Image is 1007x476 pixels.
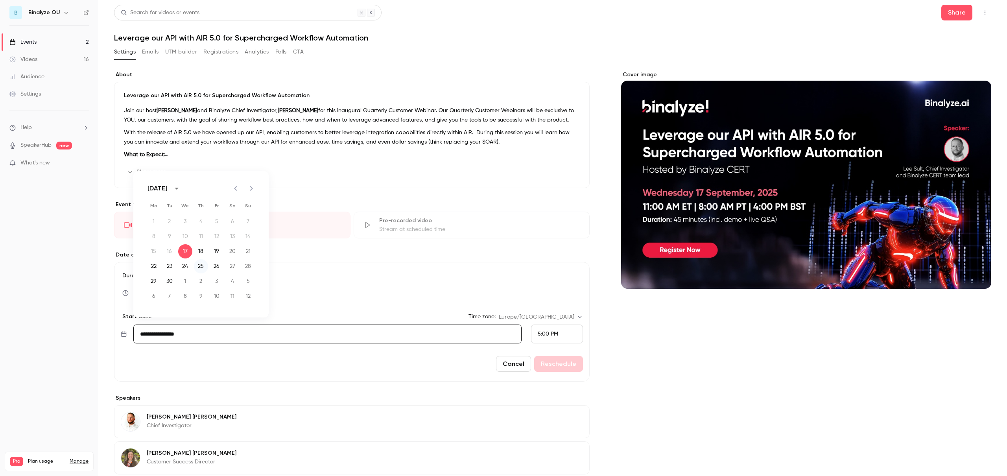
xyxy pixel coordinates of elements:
button: CTA [293,46,304,58]
a: SpeakerHub [20,141,52,149]
button: Next month [243,181,259,196]
button: 20 [225,244,240,258]
span: B [14,9,18,17]
div: Stream at scheduled time [379,225,580,233]
button: 21 [241,244,255,258]
button: 24 [178,259,192,273]
button: 17 [178,244,192,258]
button: 28 [241,259,255,273]
div: Pre-recorded video [379,217,580,225]
strong: [PERSON_NAME] [157,108,197,113]
p: Start date [121,313,152,321]
strong: What to Expect: [124,152,168,157]
div: Sarah Vickery[PERSON_NAME] [PERSON_NAME]Customer Success Director [114,441,590,474]
p: Join our host and Binalyze Chief Investigator, for this inaugural Quarterly Customer Webinar. Our... [124,106,580,125]
div: [DATE] [148,184,168,193]
button: UTM builder [165,46,197,58]
label: Duration [121,272,583,280]
button: 22 [147,259,161,273]
div: Settings [9,90,41,98]
button: Polls [275,46,287,58]
label: About [114,71,590,79]
button: 9 [194,289,208,303]
button: Share [941,5,972,20]
span: Pro [10,457,23,466]
button: 5 [241,274,255,288]
button: 26 [210,259,224,273]
strong: [PERSON_NAME] [278,108,318,113]
h6: Binalyze OU [28,9,60,17]
button: 27 [225,259,240,273]
div: Audience [9,73,44,81]
button: 4 [225,274,240,288]
div: Europe/[GEOGRAPHIC_DATA] [499,313,583,321]
p: Leverage our API with AIR 5.0 for Supercharged Workflow Automation [124,92,580,100]
label: Time zone: [468,313,496,321]
span: new [56,142,72,149]
button: 25 [194,259,208,273]
div: Pre-recorded videoStream at scheduled time [354,212,590,238]
span: Plan usage [28,458,65,465]
span: Wednesday [178,198,192,214]
button: 19 [210,244,224,258]
p: Chief Investigator [147,422,236,430]
div: Lee Sult[PERSON_NAME] [PERSON_NAME]Chief Investigator [114,405,590,438]
span: Monday [147,198,161,214]
button: Emails [142,46,159,58]
h1: Leverage our API with AIR 5.0 for Supercharged Workflow Automation [114,33,991,42]
button: 18 [194,244,208,258]
a: Manage [70,458,89,465]
img: Sarah Vickery [121,448,140,467]
div: From [531,325,583,343]
div: Events [9,38,37,46]
p: Event type [114,201,590,208]
button: Analytics [245,46,269,58]
button: Cancel [496,356,531,372]
label: Date and time [114,251,590,259]
button: calendar view is open, switch to year view [170,182,183,195]
p: [PERSON_NAME] [PERSON_NAME] [147,413,236,421]
button: 1 [178,274,192,288]
span: Friday [210,198,224,214]
button: 6 [147,289,161,303]
div: LiveGo live at scheduled time [114,212,350,238]
span: Thursday [194,198,208,214]
button: 2 [194,274,208,288]
button: 8 [178,289,192,303]
button: 12 [241,289,255,303]
p: With the release of AIR 5.0 we have opened up our API, enabling customers to better leverage inte... [124,128,580,147]
span: Sunday [241,198,255,214]
span: 5:00 PM [538,331,558,337]
button: 10 [210,289,224,303]
p: [PERSON_NAME] [PERSON_NAME] [147,449,236,457]
span: Saturday [225,198,240,214]
label: Cover image [621,71,991,79]
span: Help [20,124,32,132]
img: Lee Sult [121,412,140,431]
button: 11 [225,289,240,303]
button: 7 [162,289,177,303]
button: Show more [124,166,171,178]
button: 29 [147,274,161,288]
button: Registrations [203,46,238,58]
span: What's new [20,159,50,167]
div: Search for videos or events [121,9,199,17]
button: 30 [162,274,177,288]
label: Speakers [114,394,590,402]
button: 23 [162,259,177,273]
p: Customer Success Director [147,458,236,466]
button: 3 [210,274,224,288]
iframe: Noticeable Trigger [79,160,89,167]
button: Settings [114,46,136,58]
section: Cover image [621,71,991,289]
span: Tuesday [162,198,177,214]
div: Videos [9,55,37,63]
li: help-dropdown-opener [9,124,89,132]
